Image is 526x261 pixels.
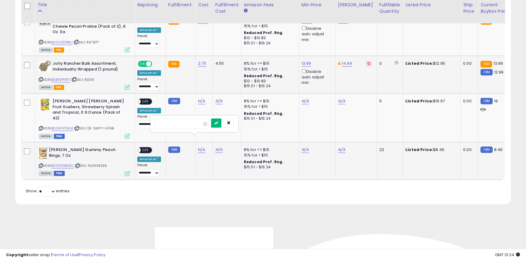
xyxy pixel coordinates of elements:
div: Preset: [137,77,161,91]
img: 41Zvx4w5nLL._SL40_.jpg [39,147,47,159]
div: Fulfillment [168,2,193,8]
div: Min Price [302,2,333,8]
small: FBM [168,146,180,153]
div: 8% for <= $15 [244,61,294,66]
div: Fulfillment Cost [215,2,239,15]
div: Fulfillable Quantity [379,2,400,15]
a: B00NTSBGGC [51,163,74,168]
span: FBM [54,134,65,139]
div: 22 [379,147,398,153]
div: 0 [379,61,398,66]
div: ASIN: [39,61,130,89]
a: 13.99 [302,60,311,67]
b: Reduced Prof. Rng. [244,30,284,35]
div: 8% for <= $15 [244,98,294,104]
span: OFF [141,99,150,104]
b: Listed Price: [405,147,433,153]
div: ASIN: [39,147,130,175]
a: B00O3DPB6I [51,40,73,45]
small: FBM [480,98,492,104]
div: Disable auto adjust min [302,25,331,43]
span: | SKU: QF-5MYY-UF9B [74,126,114,131]
div: Amazon Fees [244,2,296,8]
a: N/A [302,98,309,104]
div: Preset: [137,163,161,177]
div: 15% for > $15 [244,67,294,72]
a: 2.75 [198,60,206,67]
span: 13.99 [494,60,503,66]
b: [PERSON_NAME] [PERSON_NAME] Fruit Gushers, Strawberry Splash and Tropical, 0.9 Ounce (Pack of 42) [53,98,126,122]
span: All listings currently available for purchase on Amazon [39,47,53,53]
b: Listed Price: [405,60,433,66]
div: Repricing [137,2,163,8]
div: $10 - $10.83 [244,36,294,41]
a: B00BYKTGXM [51,126,73,131]
a: 14.99 [342,60,352,67]
div: 0.00 [463,98,473,104]
div: Ship Price [463,2,475,15]
div: Current Buybox Price [480,2,512,15]
div: $12.95 [405,61,456,66]
div: 5 [379,98,398,104]
div: Preset: [137,115,161,128]
small: FBA [480,61,492,67]
div: 8% for <= $15 [244,147,294,153]
b: Reduced Prof. Rng. [244,159,284,164]
div: Amazon AI * [137,27,161,33]
a: B0BFRPNTF1 [51,77,70,82]
small: FBM [480,146,492,153]
div: 15% for > $15 [244,104,294,109]
i: This overrides the store level Dynamic Max Price for this listing [338,61,340,65]
b: Jolly Rancher Bulk Assortment, Individually Wrapped (1 pound) [53,61,126,74]
a: N/A [198,147,205,153]
a: N/A [338,98,345,104]
div: 0.00 [463,61,473,66]
div: Listed Price [405,2,458,8]
span: FBA [54,47,64,53]
div: [PERSON_NAME] [338,2,374,8]
b: Reduced Prof. Rng. [244,73,284,78]
a: N/A [198,98,205,104]
a: N/A [215,147,223,153]
small: Amazon Fees. [244,8,248,14]
div: Amazon AI * [137,108,161,113]
div: $15.01 - $16.24 [244,116,294,121]
b: Reduced Prof. Rng. [244,111,284,116]
div: ASIN: [39,18,130,52]
div: $10 - $10.83 [244,79,294,84]
span: ON [138,61,146,67]
div: 0.00 [463,147,473,153]
div: Title [37,2,132,8]
div: Disable auto adjust min [302,68,331,86]
a: N/A [302,147,309,153]
div: $15.01 - $16.24 [244,165,294,170]
div: Preset: [137,34,161,48]
a: N/A [215,98,223,104]
img: 51HRQVL3DRL._SL40_.jpg [39,98,51,111]
span: Show: entries [26,188,70,194]
b: [PERSON_NAME] Gummy Peach Rings, 7 Oz [49,147,123,160]
div: 15% for > $15 [244,153,294,158]
b: Lammes Candies [US_STATE] Chewie Pecan Praline (Pack of 2), 6 Oz. Ea. [53,18,126,36]
span: | SKU: AL6543256 [75,163,107,168]
small: FBA [168,61,179,67]
span: 8.46 [494,147,503,153]
span: All listings currently available for purchase on Amazon [39,171,53,176]
span: | SKU: RS551 [71,77,94,82]
span: FBM [54,171,65,176]
div: Amazon AI * [137,70,161,76]
div: $15.01 - $16.24 [244,41,294,46]
div: $19.97 [405,98,456,104]
b: Listed Price: [405,98,433,104]
span: All listings currently available for purchase on Amazon [39,85,53,90]
div: $15.01 - $16.24 [244,84,294,89]
div: Cost [198,2,210,8]
div: 15% for > $15 [244,23,294,29]
span: OFF [141,148,150,153]
img: 61lKz6neGgL._SL40_.jpg [39,61,51,71]
span: OFF [151,61,161,67]
div: $8.46 [405,147,456,153]
span: FBA [54,85,64,90]
small: FBM [480,69,492,75]
div: Amazon AI * [137,156,161,162]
